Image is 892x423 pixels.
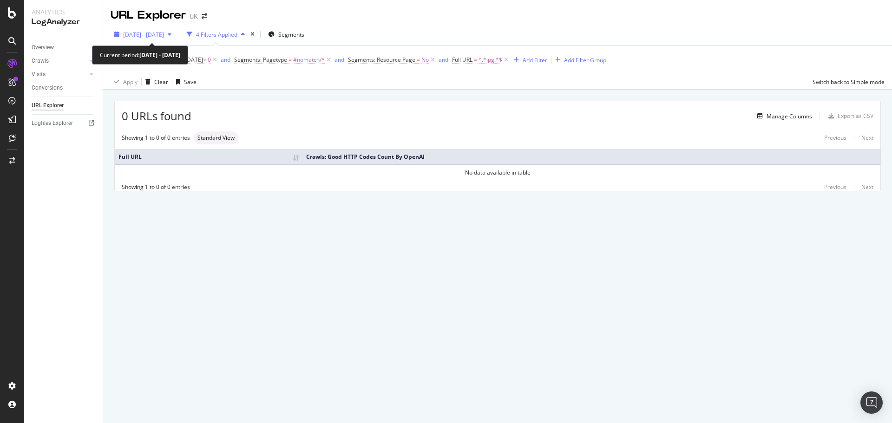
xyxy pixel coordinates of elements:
[551,54,606,65] button: Add Filter Group
[302,149,880,164] th: Crawls: Good HTTP Codes Count By OpenAI
[564,56,606,64] div: Add Filter Group
[767,112,812,120] div: Manage Columns
[32,43,96,52] a: Overview
[32,83,63,93] div: Conversions
[111,27,175,42] button: [DATE] - [DATE]
[439,56,448,64] div: and
[474,56,477,64] span: =
[221,55,230,64] button: and
[32,83,96,93] a: Conversions
[123,31,164,39] span: [DATE] - [DATE]
[452,56,472,64] span: Full URL
[838,112,873,120] div: Export as CSV
[203,56,206,64] span: >
[32,43,54,52] div: Overview
[809,74,885,89] button: Switch back to Simple mode
[421,53,429,66] span: No
[860,391,883,414] div: Open Intercom Messenger
[221,56,230,64] div: and
[172,74,197,89] button: Save
[32,56,49,66] div: Crawls
[825,109,873,124] button: Export as CSV
[122,134,190,142] div: Showing 1 to 0 of 0 entries
[32,101,64,111] div: URL Explorer
[32,7,95,17] div: Analytics
[32,70,46,79] div: Visits
[234,56,287,64] span: Segments: Pagetype
[32,101,96,111] a: URL Explorer
[32,118,96,128] a: Logfiles Explorer
[111,74,138,89] button: Apply
[348,56,415,64] span: Segments: Resource Page
[32,118,73,128] div: Logfiles Explorer
[176,56,203,64] span: On [DATE]
[417,56,420,64] span: =
[142,74,168,89] button: Clear
[278,31,304,39] span: Segments
[184,78,197,86] div: Save
[115,149,302,164] th: Full URL: activate to sort column ascending
[139,51,180,59] b: [DATE] - [DATE]
[249,30,256,39] div: times
[111,7,186,23] div: URL Explorer
[123,78,138,86] div: Apply
[813,78,885,86] div: Switch back to Simple mode
[194,131,238,144] div: neutral label
[122,108,191,124] span: 0 URLs found
[115,164,880,180] td: No data available in table
[100,50,180,60] div: Current period:
[122,183,190,191] div: Showing 1 to 0 of 0 entries
[196,31,237,39] div: 4 Filters Applied
[264,27,308,42] button: Segments
[439,55,448,64] button: and
[334,55,344,64] button: and
[510,54,547,65] button: Add Filter
[183,27,249,42] button: 4 Filters Applied
[32,17,95,27] div: LogAnalyzer
[289,56,292,64] span: =
[754,111,812,122] button: Manage Columns
[32,70,87,79] a: Visits
[190,12,198,21] div: UK
[208,53,211,66] span: 0
[197,135,235,141] span: Standard View
[154,78,168,86] div: Clear
[32,56,87,66] a: Crawls
[293,53,325,66] span: #nomatch/*
[202,13,207,20] div: arrow-right-arrow-left
[334,56,344,64] div: and
[523,56,547,64] div: Add Filter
